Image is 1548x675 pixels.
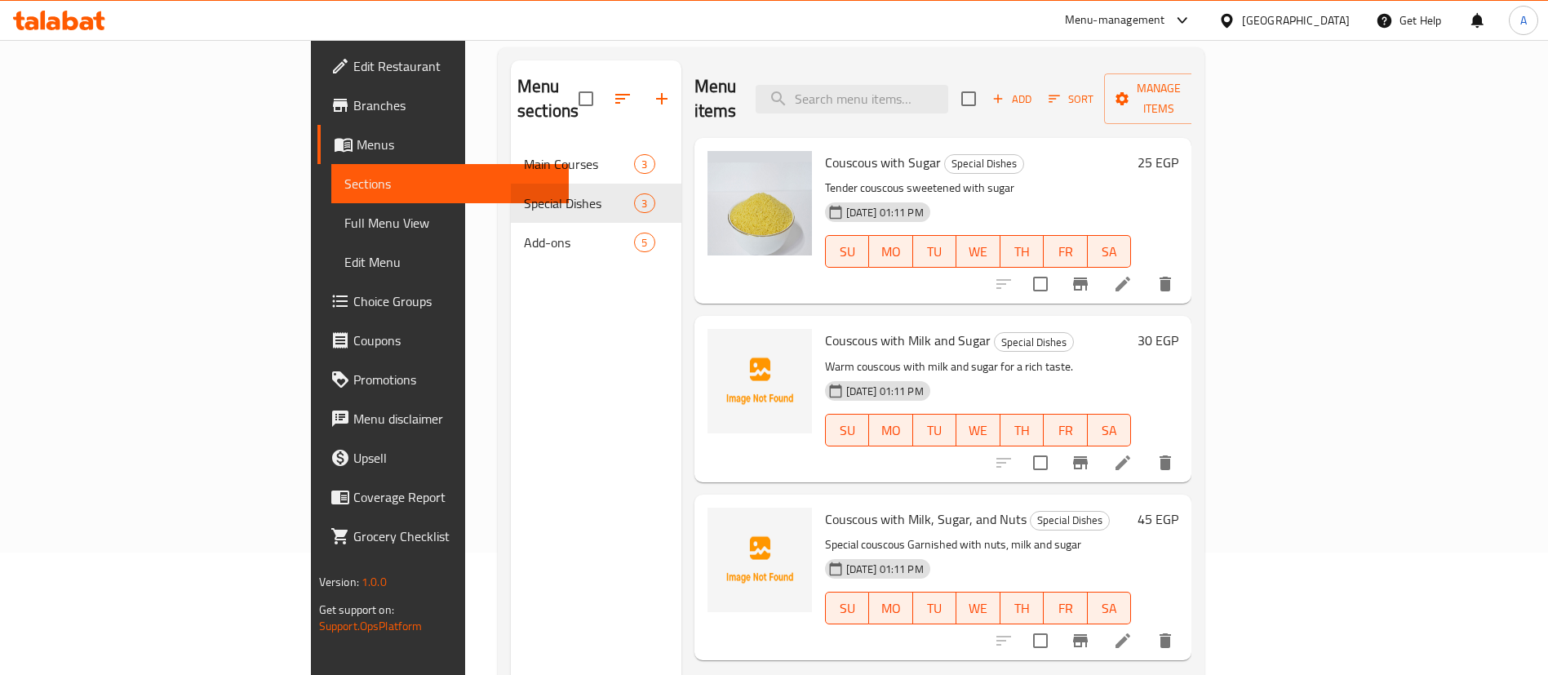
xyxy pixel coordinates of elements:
div: Menu-management [1065,11,1165,30]
button: WE [956,414,1000,446]
button: SA [1088,414,1132,446]
a: Menus [317,125,570,164]
span: Select to update [1023,267,1058,301]
span: Add item [986,87,1038,112]
span: Couscous with Milk, Sugar, and Nuts [825,507,1027,531]
div: Special Dishes [1030,511,1110,531]
span: 5 [635,235,654,251]
a: Edit menu item [1113,631,1133,651]
span: FR [1050,419,1081,442]
span: FR [1050,240,1081,264]
button: TH [1000,592,1045,624]
span: Coverage Report [353,487,557,507]
div: items [634,233,654,252]
span: A [1520,11,1527,29]
input: search [756,85,948,113]
a: Branches [317,86,570,125]
span: SU [832,240,863,264]
a: Coverage Report [317,477,570,517]
div: Special Dishes3 [511,184,681,223]
span: Sections [344,174,557,193]
span: WE [963,240,994,264]
button: FR [1044,414,1088,446]
span: Special Dishes [1031,511,1109,530]
img: Couscous with Milk, Sugar, and Nuts [707,508,812,612]
p: Warm couscous with milk and sugar for a rich taste. [825,357,1132,377]
span: SU [832,597,863,620]
a: Sections [331,164,570,203]
div: Special Dishes [994,332,1074,352]
img: Couscous with Sugar [707,151,812,255]
button: Branch-specific-item [1061,443,1100,482]
a: Choice Groups [317,282,570,321]
span: SU [832,419,863,442]
button: TU [913,235,957,268]
span: Menus [357,135,557,154]
span: FR [1050,597,1081,620]
button: Manage items [1104,73,1213,124]
span: Promotions [353,370,557,389]
a: Edit menu item [1113,274,1133,294]
nav: Menu sections [511,138,681,269]
span: WE [963,419,994,442]
span: Select to update [1023,446,1058,480]
span: Special Dishes [524,193,634,213]
span: Sort items [1038,87,1104,112]
span: TH [1007,419,1038,442]
span: Add [990,90,1034,109]
button: SU [825,414,869,446]
a: Edit menu item [1113,453,1133,473]
div: Main Courses3 [511,144,681,184]
h2: Menu items [694,74,737,123]
h6: 25 EGP [1138,151,1178,174]
a: Full Menu View [331,203,570,242]
button: MO [869,235,913,268]
span: MO [876,419,907,442]
span: TH [1007,597,1038,620]
a: Promotions [317,360,570,399]
span: TU [920,240,951,264]
a: Edit Menu [331,242,570,282]
span: Version: [319,571,359,593]
a: Upsell [317,438,570,477]
span: Add-ons [524,233,634,252]
button: WE [956,592,1000,624]
span: Menu disclaimer [353,409,557,429]
span: Couscous with Sugar [825,150,941,175]
a: Support.OpsPlatform [319,615,423,637]
button: delete [1146,264,1185,304]
p: Special couscous Garnished with nuts, milk and sugar [825,535,1132,555]
a: Edit Restaurant [317,47,570,86]
span: Edit Menu [344,252,557,272]
button: TU [913,414,957,446]
button: MO [869,414,913,446]
span: SA [1094,240,1125,264]
div: [GEOGRAPHIC_DATA] [1242,11,1350,29]
span: TH [1007,240,1038,264]
div: items [634,154,654,174]
div: Add-ons5 [511,223,681,262]
p: Tender couscous sweetened with sugar [825,178,1132,198]
button: Branch-specific-item [1061,621,1100,660]
button: TU [913,592,957,624]
span: Choice Groups [353,291,557,311]
a: Coupons [317,321,570,360]
span: [DATE] 01:11 PM [840,384,930,399]
h6: 30 EGP [1138,329,1178,352]
span: Special Dishes [995,333,1073,352]
span: Get support on: [319,599,394,620]
button: TH [1000,414,1045,446]
button: SU [825,235,869,268]
span: Select section [951,82,986,116]
a: Menu disclaimer [317,399,570,438]
span: Edit Restaurant [353,56,557,76]
h6: 45 EGP [1138,508,1178,531]
a: Grocery Checklist [317,517,570,556]
span: Full Menu View [344,213,557,233]
span: Manage items [1117,78,1200,119]
div: Main Courses [524,154,634,174]
span: SA [1094,419,1125,442]
span: [DATE] 01:11 PM [840,562,930,577]
span: TU [920,419,951,442]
